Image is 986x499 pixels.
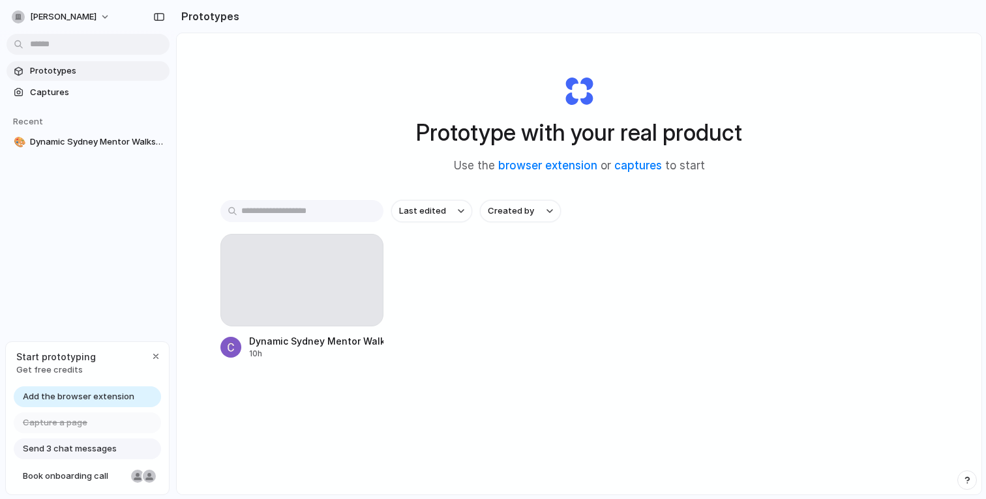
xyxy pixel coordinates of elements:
span: Capture a page [23,416,87,429]
div: Christian Iacullo [142,468,157,484]
a: browser extension [498,159,597,172]
span: Created by [488,205,534,218]
div: Dynamic Sydney Mentor Walks Page [249,334,383,348]
h1: Prototype with your real product [416,115,742,150]
a: 🎨Dynamic Sydney Mentor Walks Page [7,132,170,152]
a: Captures [7,83,170,102]
span: Prototypes [30,64,164,78]
span: Use the or to start [454,158,705,175]
a: Add the browser extension [14,386,161,407]
a: Dynamic Sydney Mentor Walks Page10h [220,234,383,360]
button: Last edited [391,200,472,222]
div: Nicole Kubica [130,468,145,484]
button: 🎨 [12,135,25,149]
span: Last edited [399,205,446,218]
span: [PERSON_NAME] [30,10,97,23]
span: Book onboarding call [23,470,126,483]
span: Start prototyping [16,350,96,364]
span: Dynamic Sydney Mentor Walks Page [30,135,164,149]
a: Book onboarding call [14,466,161,487]
div: 10h [249,348,383,360]
button: [PERSON_NAME] [7,7,117,27]
span: Recent [13,116,43,126]
a: Prototypes [7,61,170,81]
h2: Prototypes [176,8,239,24]
span: Send 3 chat messages [23,442,117,455]
span: Add the browser extension [23,390,134,403]
button: Created by [480,200,561,222]
a: captures [614,159,662,172]
div: 🎨 [14,135,23,150]
span: Captures [30,86,164,99]
span: Get free credits [16,364,96,377]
